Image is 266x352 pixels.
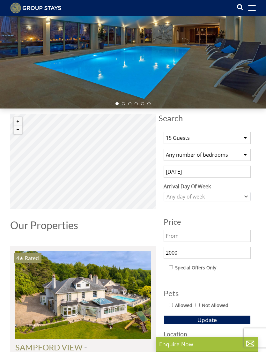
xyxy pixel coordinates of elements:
label: Allowed [175,302,192,309]
img: sampford-view-holiday-home-sleeping-14.original.jpg [15,251,151,339]
button: Update [164,315,251,324]
h3: Location [164,331,251,337]
div: Combobox [164,192,251,201]
span: Update [197,316,217,324]
h3: Price [164,218,251,226]
h1: Our Properties [10,220,156,231]
span: Rated [25,255,39,262]
canvas: Map [10,114,156,209]
span: Search [159,114,256,123]
img: Group Stays [10,3,61,13]
label: Special Offers Only [175,264,216,271]
p: Enquire Now [159,340,255,348]
div: Any day of week [165,193,243,200]
button: Zoom out [14,125,22,134]
a: 4★ Rated [15,251,151,339]
span: SAMPFORD VIEW has a 4 star rating under the Quality in Tourism Scheme [16,255,24,262]
input: To [164,247,251,259]
input: From [164,230,251,242]
button: Zoom in [14,117,22,125]
label: Not Allowed [202,302,228,309]
h3: Pets [164,289,251,297]
input: Arrival Date [164,166,251,178]
label: Arrival Day Of Week [164,183,251,190]
a: SAMPFORD VIEW [15,342,83,352]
